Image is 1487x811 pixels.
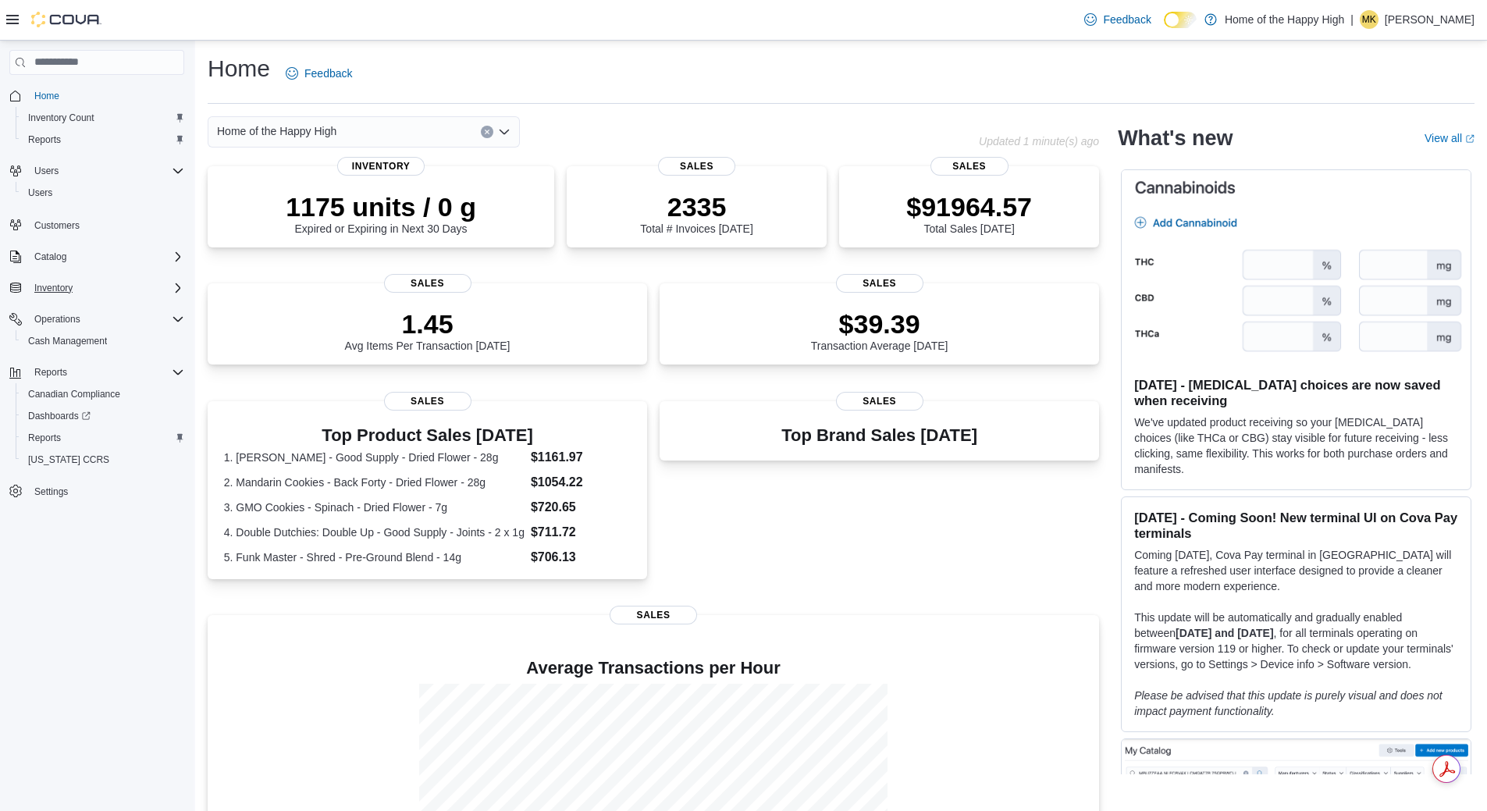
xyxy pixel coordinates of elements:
[3,277,190,299] button: Inventory
[28,216,86,235] a: Customers
[345,308,510,352] div: Avg Items Per Transaction [DATE]
[3,480,190,503] button: Settings
[9,78,184,543] nav: Complex example
[1385,10,1475,29] p: [PERSON_NAME]
[1134,547,1458,594] p: Coming [DATE], Cova Pay terminal in [GEOGRAPHIC_DATA] will feature a refreshed user interface des...
[22,332,184,350] span: Cash Management
[930,157,1009,176] span: Sales
[811,308,948,352] div: Transaction Average [DATE]
[34,366,67,379] span: Reports
[22,183,59,202] a: Users
[3,213,190,236] button: Customers
[22,332,113,350] a: Cash Management
[16,383,190,405] button: Canadian Compliance
[22,183,184,202] span: Users
[531,448,631,467] dd: $1161.97
[31,12,101,27] img: Cova
[279,58,358,89] a: Feedback
[22,130,184,149] span: Reports
[28,87,66,105] a: Home
[22,130,67,149] a: Reports
[28,247,73,266] button: Catalog
[22,407,97,425] a: Dashboards
[3,84,190,107] button: Home
[1134,377,1458,408] h3: [DATE] - [MEDICAL_DATA] choices are now saved when receiving
[384,274,471,293] span: Sales
[979,135,1099,148] p: Updated 1 minute(s) ago
[28,133,61,146] span: Reports
[28,310,184,329] span: Operations
[34,219,80,232] span: Customers
[1134,689,1443,717] em: Please be advised that this update is purely visual and does not impact payment functionality.
[28,162,184,180] span: Users
[22,429,184,447] span: Reports
[3,160,190,182] button: Users
[781,426,977,445] h3: Top Brand Sales [DATE]
[345,308,510,340] p: 1.45
[224,550,525,565] dt: 5. Funk Master - Shred - Pre-Ground Blend - 14g
[286,191,476,235] div: Expired or Expiring in Next 30 Days
[16,107,190,129] button: Inventory Count
[1465,134,1475,144] svg: External link
[3,246,190,268] button: Catalog
[1362,10,1376,29] span: MK
[16,449,190,471] button: [US_STATE] CCRS
[22,429,67,447] a: Reports
[481,126,493,138] button: Clear input
[28,187,52,199] span: Users
[208,53,270,84] h1: Home
[1078,4,1157,35] a: Feedback
[34,313,80,325] span: Operations
[22,108,101,127] a: Inventory Count
[22,108,184,127] span: Inventory Count
[1134,510,1458,541] h3: [DATE] - Coming Soon! New terminal UI on Cova Pay terminals
[28,482,74,501] a: Settings
[1225,10,1344,29] p: Home of the Happy High
[22,407,184,425] span: Dashboards
[28,454,109,466] span: [US_STATE] CCRS
[28,86,184,105] span: Home
[224,525,525,540] dt: 4. Double Dutchies: Double Up - Good Supply - Joints - 2 x 1g
[220,659,1087,678] h4: Average Transactions per Hour
[28,247,184,266] span: Catalog
[28,388,120,400] span: Canadian Compliance
[28,363,184,382] span: Reports
[34,486,68,498] span: Settings
[16,330,190,352] button: Cash Management
[906,191,1032,222] p: $91964.57
[811,308,948,340] p: $39.39
[34,251,66,263] span: Catalog
[3,308,190,330] button: Operations
[1134,414,1458,477] p: We've updated product receiving so your [MEDICAL_DATA] choices (like THCa or CBG) stay visible fo...
[3,361,190,383] button: Reports
[640,191,752,235] div: Total # Invoices [DATE]
[28,279,184,297] span: Inventory
[28,482,184,501] span: Settings
[16,129,190,151] button: Reports
[498,126,510,138] button: Open list of options
[836,392,923,411] span: Sales
[16,427,190,449] button: Reports
[1134,610,1458,672] p: This update will be automatically and gradually enabled between , for all terminals operating on ...
[1176,627,1273,639] strong: [DATE] and [DATE]
[531,498,631,517] dd: $720.65
[224,500,525,515] dt: 3. GMO Cookies - Spinach - Dried Flower - 7g
[1118,126,1233,151] h2: What's new
[16,182,190,204] button: Users
[22,450,184,469] span: Washington CCRS
[28,279,79,297] button: Inventory
[1103,12,1151,27] span: Feedback
[22,450,116,469] a: [US_STATE] CCRS
[658,157,736,176] span: Sales
[34,282,73,294] span: Inventory
[836,274,923,293] span: Sales
[640,191,752,222] p: 2335
[1350,10,1354,29] p: |
[1425,132,1475,144] a: View allExternal link
[28,215,184,234] span: Customers
[384,392,471,411] span: Sales
[1164,12,1197,28] input: Dark Mode
[531,473,631,492] dd: $1054.22
[337,157,425,176] span: Inventory
[531,548,631,567] dd: $706.13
